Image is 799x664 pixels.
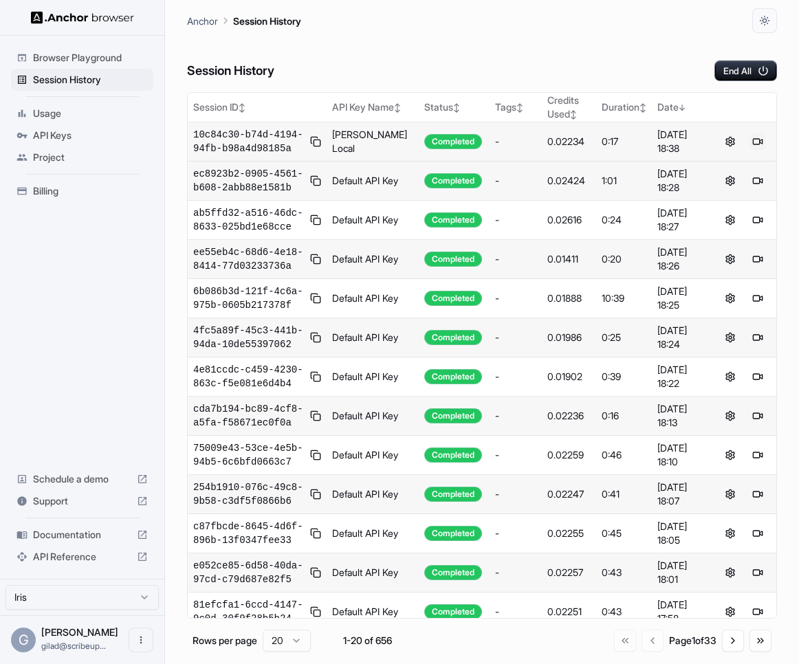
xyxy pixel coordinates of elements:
[193,402,305,430] span: cda7b194-bc89-4cf8-a5fa-f58671ec0f0a
[639,102,646,113] span: ↕
[602,448,646,462] div: 0:46
[327,514,419,553] td: Default API Key
[657,128,707,155] div: [DATE] 18:38
[327,436,419,475] td: Default API Key
[33,107,148,120] span: Usage
[11,102,153,124] div: Usage
[193,324,305,351] span: 4fc5a89f-45c3-441b-94da-10de55397062
[193,100,321,114] div: Session ID
[424,291,482,306] div: Completed
[193,441,305,469] span: 75009e43-53ce-4e5b-94b5-6c6bfd0663c7
[187,14,218,28] p: Anchor
[516,102,523,113] span: ↕
[657,480,707,508] div: [DATE] 18:07
[495,252,536,266] div: -
[495,291,536,305] div: -
[602,174,646,188] div: 1:01
[495,213,536,227] div: -
[424,212,482,228] div: Completed
[11,146,153,168] div: Project
[327,279,419,318] td: Default API Key
[424,173,482,188] div: Completed
[547,566,591,579] div: 0.02257
[233,14,301,28] p: Session History
[547,93,591,121] div: Credits Used
[424,134,482,149] div: Completed
[424,487,482,502] div: Completed
[547,252,591,266] div: 0.01411
[495,370,536,384] div: -
[193,598,305,626] span: 81efcfa1-6ccd-4147-9c0d-30f9f28b5b24
[239,102,245,113] span: ↕
[193,206,305,234] span: ab5ffd32-a516-46dc-8633-025bd1e68cce
[31,11,134,24] img: Anchor Logo
[547,409,591,423] div: 0.02236
[602,100,646,114] div: Duration
[11,124,153,146] div: API Keys
[547,605,591,619] div: 0.02251
[327,240,419,279] td: Default API Key
[327,318,419,357] td: Default API Key
[602,331,646,344] div: 0:25
[657,598,707,626] div: [DATE] 17:58
[33,184,148,198] span: Billing
[193,245,305,273] span: ee55eb4c-68d6-4e18-8414-77d03233736a
[547,448,591,462] div: 0.02259
[33,528,131,542] span: Documentation
[495,174,536,188] div: -
[193,167,305,195] span: ec8923b2-0905-4561-b608-2abb88e1581b
[669,634,716,648] div: Page 1 of 33
[129,628,153,652] button: Open menu
[657,167,707,195] div: [DATE] 18:28
[424,408,482,423] div: Completed
[327,357,419,397] td: Default API Key
[11,47,153,69] div: Browser Playground
[547,291,591,305] div: 0.01888
[495,331,536,344] div: -
[327,593,419,632] td: Default API Key
[327,201,419,240] td: Default API Key
[424,252,482,267] div: Completed
[424,369,482,384] div: Completed
[11,69,153,91] div: Session History
[193,480,305,508] span: 254b1910-076c-49c8-9b58-c3df5f0866b6
[33,151,148,164] span: Project
[547,370,591,384] div: 0.01902
[657,206,707,234] div: [DATE] 18:27
[602,135,646,148] div: 0:17
[657,441,707,469] div: [DATE] 18:10
[495,605,536,619] div: -
[657,324,707,351] div: [DATE] 18:24
[547,527,591,540] div: 0.02255
[187,13,301,28] nav: breadcrumb
[11,546,153,568] div: API Reference
[41,626,118,638] span: Gilad Spitzer
[495,409,536,423] div: -
[602,566,646,579] div: 0:43
[41,641,106,651] span: gilad@scribeup.io
[570,109,577,120] span: ↕
[424,100,484,114] div: Status
[453,102,460,113] span: ↕
[193,634,257,648] p: Rows per page
[602,527,646,540] div: 0:45
[193,520,305,547] span: c87fbcde-8645-4d6f-896b-13f0347fee33
[424,604,482,619] div: Completed
[33,550,131,564] span: API Reference
[495,135,536,148] div: -
[495,100,536,114] div: Tags
[424,447,482,463] div: Completed
[33,51,148,65] span: Browser Playground
[602,252,646,266] div: 0:20
[333,634,402,648] div: 1-20 of 656
[547,331,591,344] div: 0.01986
[394,102,401,113] span: ↕
[657,520,707,547] div: [DATE] 18:05
[657,363,707,390] div: [DATE] 18:22
[657,402,707,430] div: [DATE] 18:13
[193,559,305,586] span: e052ce85-6d58-40da-97cd-c79d687e82f5
[547,213,591,227] div: 0.02616
[495,566,536,579] div: -
[11,628,36,652] div: G
[602,213,646,227] div: 0:24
